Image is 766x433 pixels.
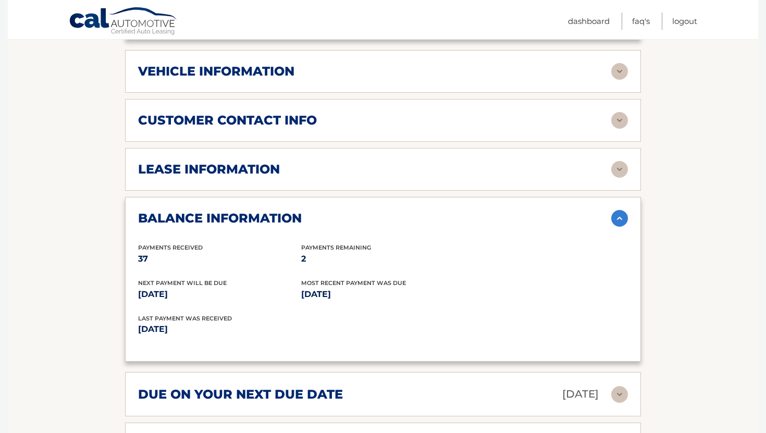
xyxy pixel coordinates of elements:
[138,252,301,266] p: 37
[611,161,628,178] img: accordion-rest.svg
[138,287,301,302] p: [DATE]
[69,7,178,37] a: Cal Automotive
[301,279,406,287] span: Most Recent Payment Was Due
[301,252,464,266] p: 2
[611,112,628,129] img: accordion-rest.svg
[672,13,697,30] a: Logout
[138,162,280,177] h2: lease information
[138,322,383,337] p: [DATE]
[632,13,650,30] a: FAQ's
[138,244,203,251] span: Payments Received
[138,211,302,226] h2: balance information
[138,279,227,287] span: Next Payment will be due
[568,13,610,30] a: Dashboard
[301,287,464,302] p: [DATE]
[138,315,232,322] span: Last Payment was received
[562,385,599,403] p: [DATE]
[611,63,628,80] img: accordion-rest.svg
[611,210,628,227] img: accordion-active.svg
[138,113,317,128] h2: customer contact info
[301,244,371,251] span: Payments Remaining
[611,386,628,403] img: accordion-rest.svg
[138,387,343,402] h2: due on your next due date
[138,64,294,79] h2: vehicle information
